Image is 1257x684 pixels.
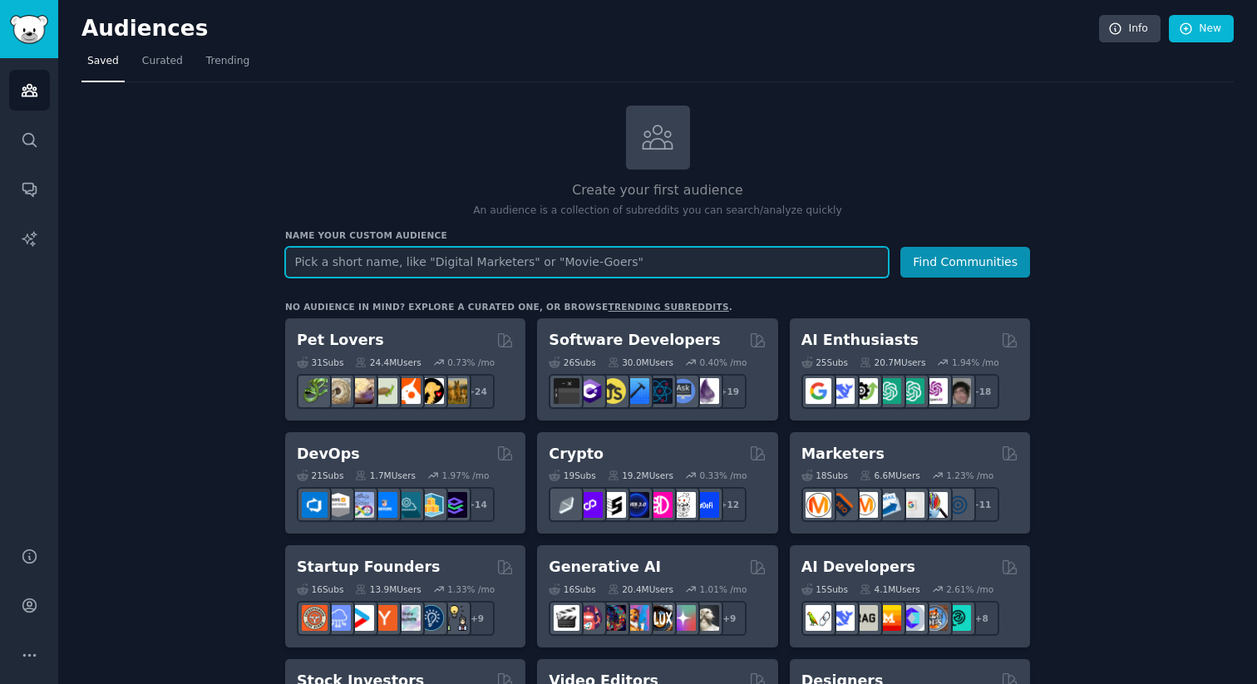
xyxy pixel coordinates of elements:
img: aivideo [554,605,579,631]
span: Trending [206,54,249,69]
span: Saved [87,54,119,69]
img: indiehackers [395,605,421,631]
h2: Create your first audience [285,180,1030,201]
img: llmops [922,605,948,631]
img: platformengineering [395,492,421,518]
div: 26 Sub s [549,357,595,368]
img: OpenAIDev [922,378,948,404]
div: No audience in mind? Explore a curated one, or browse . [285,301,732,312]
div: 13.9M Users [355,583,421,595]
img: herpetology [302,378,328,404]
img: Entrepreneurship [418,605,444,631]
img: Rag [852,605,878,631]
img: OnlineMarketing [945,492,971,518]
a: New [1169,15,1234,43]
div: 31 Sub s [297,357,343,368]
a: trending subreddits [608,302,728,312]
h2: Audiences [81,16,1099,42]
img: elixir [693,378,719,404]
img: FluxAI [647,605,673,631]
div: 0.73 % /mo [447,357,495,368]
a: Trending [200,48,255,82]
img: ballpython [325,378,351,404]
img: content_marketing [806,492,831,518]
h2: DevOps [297,444,360,465]
img: learnjavascript [600,378,626,404]
img: PlatformEngineers [441,492,467,518]
div: 1.23 % /mo [946,470,993,481]
div: 19.2M Users [608,470,673,481]
img: AskMarketing [852,492,878,518]
div: 6.6M Users [860,470,920,481]
a: Saved [81,48,125,82]
img: defi_ [693,492,719,518]
div: 2.61 % /mo [946,583,993,595]
div: 16 Sub s [297,583,343,595]
img: software [554,378,579,404]
a: Curated [136,48,189,82]
div: 30.0M Users [608,357,673,368]
img: DevOpsLinks [372,492,397,518]
img: DeepSeek [829,378,855,404]
span: Curated [142,54,183,69]
img: cockatiel [395,378,421,404]
div: 16 Sub s [549,583,595,595]
img: MistralAI [875,605,901,631]
img: ArtificalIntelligence [945,378,971,404]
div: + 18 [964,374,999,409]
img: growmybusiness [441,605,467,631]
div: 0.40 % /mo [700,357,747,368]
img: Docker_DevOps [348,492,374,518]
img: chatgpt_promptDesign [875,378,901,404]
div: + 8 [964,601,999,636]
img: DeepSeek [829,605,855,631]
img: PetAdvice [418,378,444,404]
div: 18 Sub s [801,470,848,481]
img: CryptoNews [670,492,696,518]
h2: Marketers [801,444,885,465]
img: turtle [372,378,397,404]
img: dalle2 [577,605,603,631]
div: + 14 [460,487,495,522]
img: AskComputerScience [670,378,696,404]
img: starryai [670,605,696,631]
img: dogbreed [441,378,467,404]
div: + 9 [712,601,747,636]
h2: Pet Lovers [297,330,384,351]
input: Pick a short name, like "Digital Marketers" or "Movie-Goers" [285,247,889,278]
h2: Generative AI [549,557,661,578]
div: 20.4M Users [608,583,673,595]
img: MarketingResearch [922,492,948,518]
h3: Name your custom audience [285,229,1030,241]
img: LangChain [806,605,831,631]
img: ycombinator [372,605,397,631]
img: azuredevops [302,492,328,518]
div: 4.1M Users [860,583,920,595]
img: 0xPolygon [577,492,603,518]
img: sdforall [624,605,649,631]
img: EntrepreneurRideAlong [302,605,328,631]
div: 1.01 % /mo [700,583,747,595]
div: 20.7M Users [860,357,925,368]
div: 1.97 % /mo [442,470,490,481]
div: 1.94 % /mo [952,357,999,368]
img: deepdream [600,605,626,631]
div: + 9 [460,601,495,636]
h2: Crypto [549,444,604,465]
img: chatgpt_prompts_ [899,378,924,404]
h2: AI Enthusiasts [801,330,919,351]
img: GummySearch logo [10,15,48,44]
div: + 12 [712,487,747,522]
img: leopardgeckos [348,378,374,404]
img: DreamBooth [693,605,719,631]
div: 24.4M Users [355,357,421,368]
div: 0.33 % /mo [700,470,747,481]
img: ethfinance [554,492,579,518]
img: startup [348,605,374,631]
img: OpenSourceAI [899,605,924,631]
div: + 11 [964,487,999,522]
img: SaaS [325,605,351,631]
div: + 19 [712,374,747,409]
div: 1.33 % /mo [447,583,495,595]
div: 21 Sub s [297,470,343,481]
